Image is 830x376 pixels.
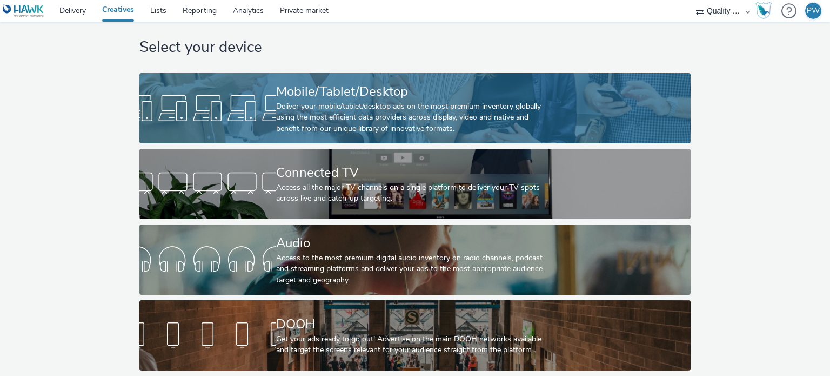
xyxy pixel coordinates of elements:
[276,334,550,356] div: Get your ads ready to go out! Advertise on the main DOOH networks available and target the screen...
[276,315,550,334] div: DOOH
[276,253,550,286] div: Access to the most premium digital audio inventory on radio channels, podcast and streaming platf...
[276,82,550,101] div: Mobile/Tablet/Desktop
[276,101,550,134] div: Deliver your mobile/tablet/desktop ads on the most premium inventory globally using the most effi...
[276,234,550,253] div: Audio
[139,73,690,143] a: Mobile/Tablet/DesktopDeliver your mobile/tablet/desktop ads on the most premium inventory globall...
[276,163,550,182] div: Connected TV
[139,225,690,295] a: AudioAccess to the most premium digital audio inventory on radio channels, podcast and streaming ...
[3,4,44,18] img: undefined Logo
[755,2,772,19] img: Hawk Academy
[139,149,690,219] a: Connected TVAccess all the major TV channels on a single platform to deliver your TV spots across...
[276,182,550,205] div: Access all the major TV channels on a single platform to deliver your TV spots across live and ca...
[755,2,776,19] a: Hawk Academy
[139,37,690,58] h1: Select your device
[807,3,820,19] div: PW
[139,300,690,371] a: DOOHGet your ads ready to go out! Advertise on the main DOOH networks available and target the sc...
